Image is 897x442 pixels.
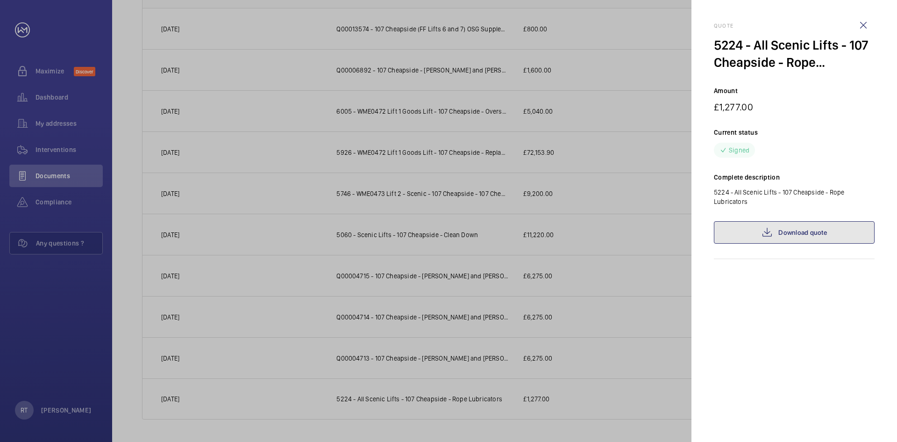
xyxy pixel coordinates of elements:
[714,188,875,206] p: 5224 - All Scenic Lifts - 107 Cheapside - Rope Lubricators
[714,221,875,244] a: Download quote
[729,145,749,155] p: Signed
[714,36,875,71] div: 5224 - All Scenic Lifts - 107 Cheapside - Rope Lubricators
[714,128,875,137] p: Current status
[714,101,875,113] p: £1,277.00
[714,173,875,182] p: Complete description
[714,22,875,29] h2: Quote
[714,86,875,95] p: Amount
